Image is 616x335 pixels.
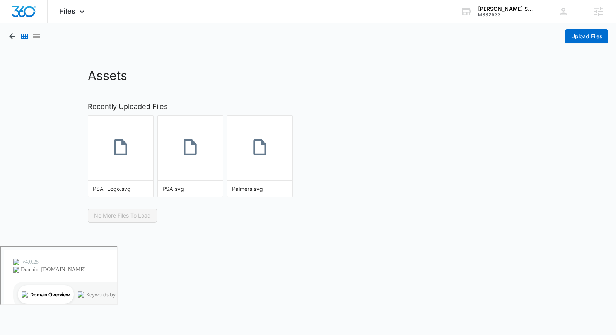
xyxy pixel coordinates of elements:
div: PSA.svg [162,185,218,193]
div: Palmers.svg [232,185,288,193]
div: Keywords by Traffic [85,46,130,51]
span: Upload Files [571,32,602,41]
h1: Assets [88,66,529,85]
span: Files [59,7,75,15]
button: List View [32,32,41,41]
div: PSA-Logo.svg [93,185,148,193]
div: account id [478,12,534,17]
img: tab_domain_overview_orange.svg [21,45,27,51]
img: website_grey.svg [12,20,19,26]
button: No More Files To Load [88,209,157,223]
img: logo_orange.svg [12,12,19,19]
button: Upload Files [565,29,608,43]
div: Domain Overview [29,46,69,51]
img: tab_keywords_by_traffic_grey.svg [77,45,83,51]
button: Grid View [20,32,29,41]
div: v 4.0.25 [22,12,38,19]
div: account name [478,6,534,12]
div: Domain: [DOMAIN_NAME] [20,20,85,26]
h2: Recently Uploaded Files [88,101,529,112]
